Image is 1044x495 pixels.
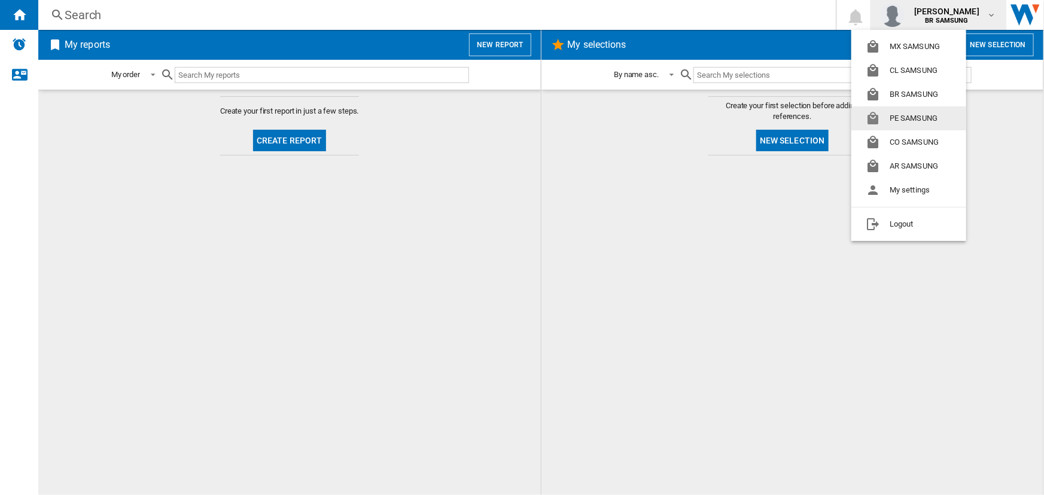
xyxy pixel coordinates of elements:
[851,35,966,59] button: MX SAMSUNG
[851,106,966,130] button: PE SAMSUNG
[851,59,966,82] button: CL SAMSUNG
[851,212,966,236] button: Logout
[851,130,966,154] button: CO SAMSUNG
[851,178,966,202] button: My settings
[851,154,966,178] button: AR SAMSUNG
[851,82,966,106] button: BR SAMSUNG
